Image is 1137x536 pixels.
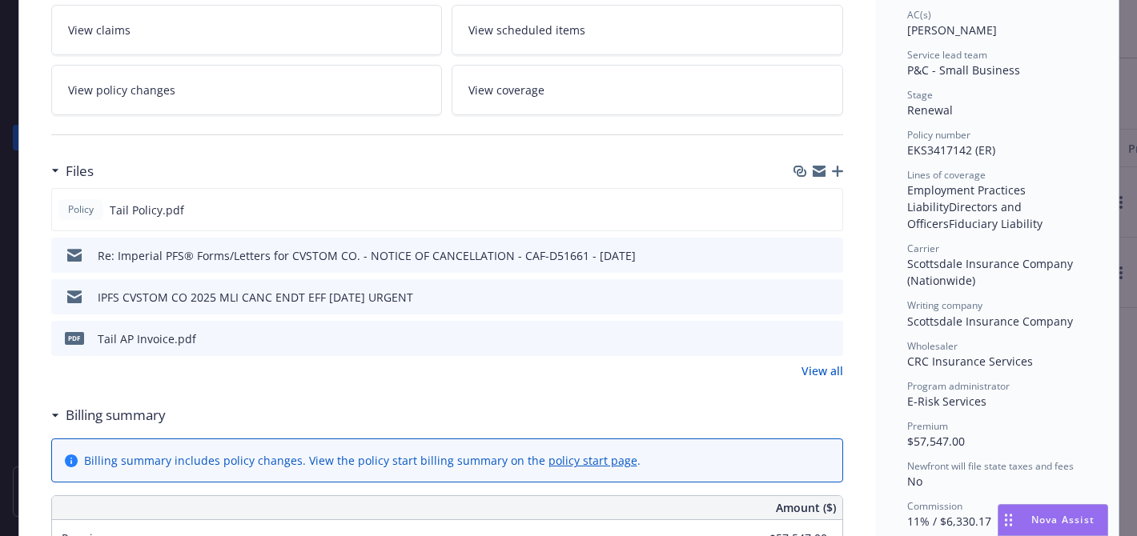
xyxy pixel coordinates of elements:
[907,459,1074,473] span: Newfront will file state taxes and fees
[822,202,836,218] button: preview file
[796,202,809,218] button: download file
[907,242,939,255] span: Carrier
[797,247,810,264] button: download file
[68,22,131,38] span: View claims
[998,504,1108,536] button: Nova Assist
[468,82,544,98] span: View coverage
[907,88,933,102] span: Stage
[907,256,1076,288] span: Scottsdale Insurance Company (Nationwide)
[66,405,166,426] h3: Billing summary
[907,434,965,449] span: $57,547.00
[51,405,166,426] div: Billing summary
[907,354,1033,369] span: CRC Insurance Services
[98,247,636,264] div: Re: Imperial PFS® Forms/Letters for CVSTOM CO. - NOTICE OF CANCELLATION - CAF-D51661 - [DATE]
[822,247,837,264] button: preview file
[998,505,1018,535] div: Drag to move
[907,298,982,312] span: Writing company
[1031,513,1095,526] span: Nova Assist
[907,8,931,22] span: AC(s)
[452,65,843,115] a: View coverage
[68,82,175,98] span: View policy changes
[907,128,970,142] span: Policy number
[51,5,443,55] a: View claims
[907,379,1010,393] span: Program administrator
[907,199,1025,231] span: Directors and Officers
[907,474,922,489] span: No
[822,289,837,306] button: preview file
[776,499,836,516] span: Amount ($)
[907,102,953,118] span: Renewal
[797,289,810,306] button: download file
[907,514,991,529] span: 11% / $6,330.17
[949,216,1043,231] span: Fiduciary Liability
[907,339,958,353] span: Wholesaler
[907,314,1073,329] span: Scottsdale Insurance Company
[65,202,97,217] span: Policy
[907,394,986,409] span: E-Risk Services
[66,161,94,182] h3: Files
[98,330,196,347] div: Tail AP Invoice.pdf
[907,48,987,62] span: Service lead team
[907,62,1020,78] span: P&C - Small Business
[907,419,948,433] span: Premium
[907,22,997,38] span: [PERSON_NAME]
[907,142,995,158] span: EKS3417142 (ER)
[51,161,94,182] div: Files
[907,168,986,182] span: Lines of coverage
[98,289,413,306] div: IPFS CVSTOM CO 2025 MLI CANC ENDT EFF [DATE] URGENT
[452,5,843,55] a: View scheduled items
[468,22,585,38] span: View scheduled items
[802,362,843,379] a: View all
[65,332,84,344] span: pdf
[51,65,443,115] a: View policy changes
[84,452,641,469] div: Billing summary includes policy changes. View the policy start billing summary on the .
[907,499,962,513] span: Commission
[797,330,810,347] button: download file
[822,330,837,347] button: preview file
[110,202,184,218] span: Tail Policy.pdf
[548,453,637,468] a: policy start page
[907,182,1029,214] span: Employment Practices Liability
